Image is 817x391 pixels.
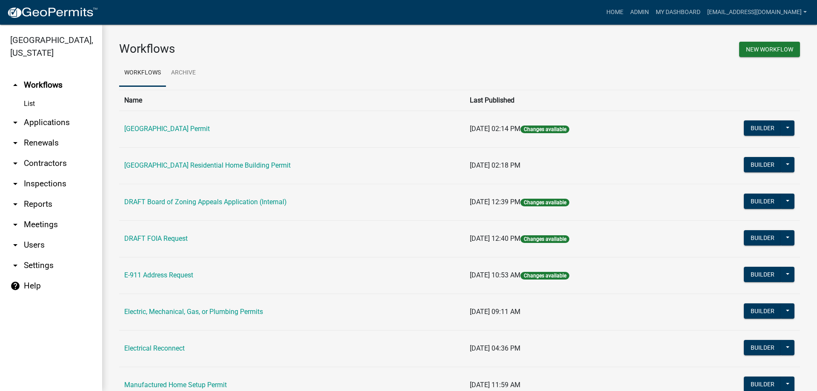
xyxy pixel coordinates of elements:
a: [EMAIL_ADDRESS][DOMAIN_NAME] [704,4,810,20]
a: Admin [627,4,652,20]
i: arrow_drop_down [10,179,20,189]
a: Archive [166,60,201,87]
span: [DATE] 11:59 AM [470,381,520,389]
a: Workflows [119,60,166,87]
i: arrow_drop_down [10,117,20,128]
a: DRAFT Board of Zoning Appeals Application (Internal) [124,198,287,206]
span: [DATE] 12:40 PM [470,234,520,243]
span: Changes available [520,235,569,243]
th: Name [119,90,465,111]
span: [DATE] 09:11 AM [470,308,520,316]
span: [DATE] 02:14 PM [470,125,520,133]
button: Builder [744,230,781,245]
a: [GEOGRAPHIC_DATA] Permit [124,125,210,133]
span: [DATE] 10:53 AM [470,271,520,279]
a: Electrical Reconnect [124,344,185,352]
button: Builder [744,303,781,319]
button: Builder [744,194,781,209]
button: Builder [744,157,781,172]
button: Builder [744,120,781,136]
i: arrow_drop_up [10,80,20,90]
span: Changes available [520,126,569,133]
i: arrow_drop_down [10,158,20,168]
a: [GEOGRAPHIC_DATA] Residential Home Building Permit [124,161,291,169]
span: Changes available [520,272,569,280]
a: Electric, Mechanical, Gas, or Plumbing Permits [124,308,263,316]
span: [DATE] 12:39 PM [470,198,520,206]
a: My Dashboard [652,4,704,20]
button: Builder [744,340,781,355]
i: help [10,281,20,291]
span: [DATE] 02:18 PM [470,161,520,169]
i: arrow_drop_down [10,220,20,230]
i: arrow_drop_down [10,138,20,148]
a: DRAFT FOIA Request [124,234,188,243]
i: arrow_drop_down [10,199,20,209]
i: arrow_drop_down [10,260,20,271]
th: Last Published [465,90,679,111]
i: arrow_drop_down [10,240,20,250]
a: Manufactured Home Setup Permit [124,381,227,389]
a: Home [603,4,627,20]
button: Builder [744,267,781,282]
h3: Workflows [119,42,453,56]
span: [DATE] 04:36 PM [470,344,520,352]
span: Changes available [520,199,569,206]
button: New Workflow [739,42,800,57]
a: E-911 Address Request [124,271,193,279]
